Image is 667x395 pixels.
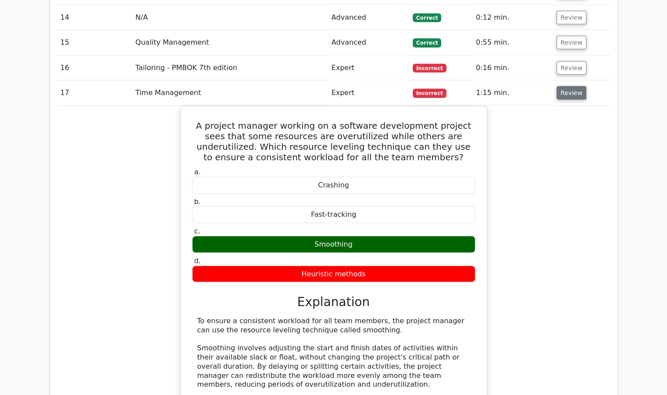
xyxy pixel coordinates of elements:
td: 0:16 min. [472,56,553,81]
span: Correct [413,39,441,47]
td: 17 [57,81,132,106]
button: Review [556,11,586,25]
div: Smoothing [192,236,475,253]
td: Advanced [328,5,409,30]
div: Fast-tracking [192,206,475,223]
h3: Explanation [197,295,470,310]
td: Expert [328,56,409,81]
h5: A project manager working on a software development project sees that some resources are overutil... [191,120,476,162]
span: Correct [413,14,441,22]
td: 1:15 min. [472,81,553,106]
span: d. [194,257,201,265]
div: Heuristic methods [192,266,475,283]
span: Incorrect [413,64,446,73]
button: Review [556,86,586,100]
td: Tailoring - PMBOK 7th edition [132,56,328,81]
td: 0:55 min. [472,30,553,55]
td: Advanced [328,30,409,55]
button: Review [556,36,586,49]
span: Incorrect [413,89,446,98]
td: Expert [328,81,409,106]
td: 0:12 min. [472,5,553,30]
td: 15 [57,30,132,55]
span: b. [194,197,201,206]
td: Quality Management [132,30,328,55]
span: c. [194,227,200,235]
td: 16 [57,56,132,81]
td: 14 [57,5,132,30]
td: N/A [132,5,328,30]
div: Crashing [192,177,475,194]
span: a. [194,168,201,176]
button: Review [556,61,586,75]
td: Time Management [132,81,328,106]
